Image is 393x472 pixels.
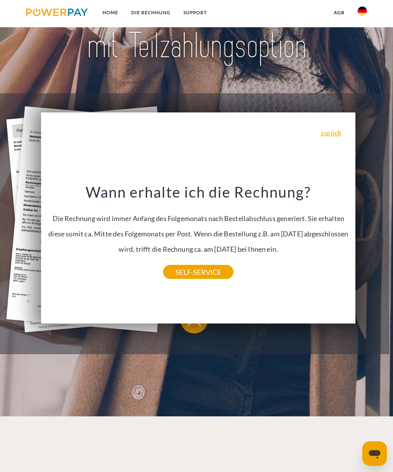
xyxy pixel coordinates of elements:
[163,265,233,279] a: SELF-SERVICE
[327,6,351,20] a: agb
[362,441,387,466] iframe: Schaltfläche zum Öffnen des Messaging-Fensters
[45,183,352,201] h3: Wann erhalte ich die Rechnung?
[177,6,213,20] a: SUPPORT
[96,6,125,20] a: Home
[180,306,360,333] button: Rechnungskauf nicht möglich
[170,304,370,335] a: Rechnungskauf nicht möglich
[321,129,341,136] a: zurück
[125,6,177,20] a: DIE RECHNUNG
[26,8,88,16] img: logo-powerpay.svg
[358,7,367,16] img: de
[45,183,352,272] div: Die Rechnung wird immer Anfang des Folgemonats nach Bestellabschluss generiert. Sie erhalten dies...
